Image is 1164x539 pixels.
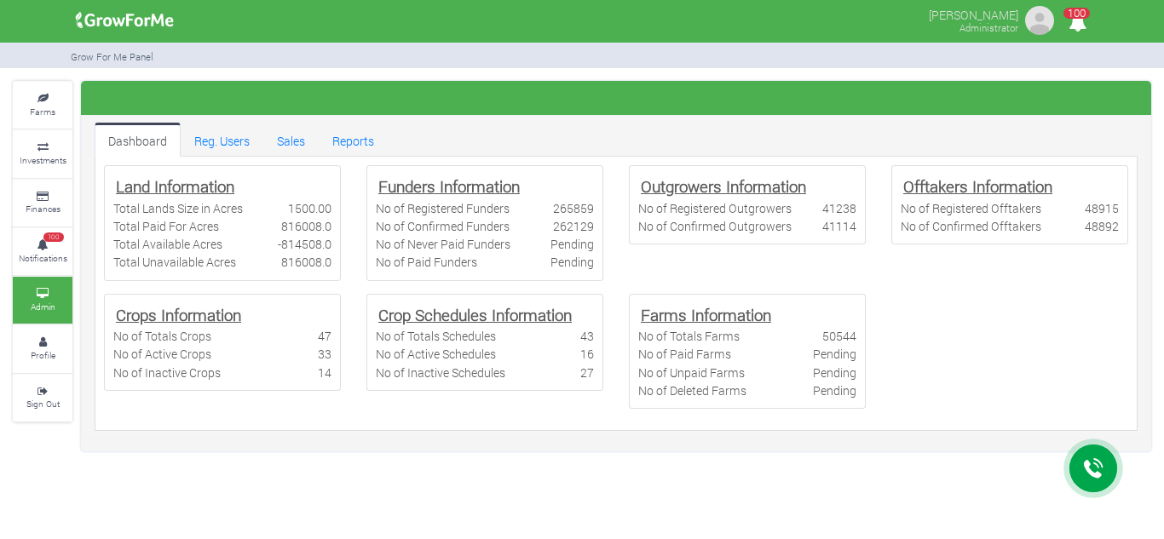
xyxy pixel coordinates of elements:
b: Land Information [116,175,234,197]
b: Farms Information [641,304,771,325]
div: No of Registered Outgrowers [638,199,792,217]
small: Notifications [19,252,67,264]
small: Profile [31,349,55,361]
small: Grow For Me Panel [71,50,153,63]
div: No of Active Schedules [376,345,496,363]
b: Crop Schedules Information [378,304,572,325]
small: Admin [31,301,55,313]
div: 27 [580,364,594,381]
span: 100 [43,232,64,243]
img: growforme image [1023,3,1057,37]
small: Administrator [959,21,1018,34]
div: No of Never Paid Funders [376,235,510,253]
div: 1500.00 [288,199,331,217]
div: No of Confirmed Offtakers [901,217,1041,235]
p: [PERSON_NAME] [929,3,1018,24]
div: No of Confirmed Outgrowers [638,217,792,235]
div: No of Inactive Crops [113,364,221,381]
small: Finances [26,203,61,215]
b: Offtakers Information [903,175,1052,197]
b: Outgrowers Information [641,175,806,197]
div: 43 [580,327,594,345]
small: Farms [30,106,55,118]
div: 48915 [1085,199,1119,217]
div: No of Registered Funders [376,199,510,217]
div: -814508.0 [278,235,331,253]
div: 33 [318,345,331,363]
a: 100 [1061,16,1094,32]
div: No of Totals Schedules [376,327,496,345]
a: Finances [13,180,72,226]
div: No of Totals Crops [113,327,211,345]
div: 14 [318,364,331,381]
a: Dashboard [95,123,181,157]
div: 816008.0 [281,253,331,271]
div: 816008.0 [281,217,331,235]
b: Crops Information [116,304,241,325]
div: No of Registered Offtakers [901,199,1041,217]
a: Sign Out [13,375,72,421]
div: Pending [813,364,856,381]
div: No of Paid Farms [638,345,731,363]
div: Pending [813,381,856,399]
a: Reports [319,123,388,157]
a: 100 Notifications [13,228,72,275]
div: 262129 [553,217,594,235]
div: Total Available Acres [113,235,222,253]
a: Investments [13,130,72,177]
div: No of Confirmed Funders [376,217,510,235]
img: growforme image [70,3,180,37]
span: 100 [1063,8,1090,19]
div: 48892 [1085,217,1119,235]
div: 47 [318,327,331,345]
div: 16 [580,345,594,363]
div: No of Inactive Schedules [376,364,505,381]
div: No of Paid Funders [376,253,477,271]
div: Pending [813,345,856,363]
div: 50544 [822,327,856,345]
div: Pending [550,253,594,271]
i: Notifications [1061,3,1094,42]
a: Admin [13,277,72,324]
div: Total Unavailable Acres [113,253,236,271]
a: Farms [13,82,72,129]
div: Total Lands Size in Acres [113,199,243,217]
div: 41238 [822,199,856,217]
div: No of Active Crops [113,345,211,363]
div: No of Deleted Farms [638,381,746,399]
small: Investments [20,154,66,166]
div: 265859 [553,199,594,217]
div: Total Paid For Acres [113,217,219,235]
div: Pending [550,235,594,253]
div: No of Unpaid Farms [638,364,745,381]
div: 41114 [822,217,856,235]
a: Profile [13,325,72,372]
a: Reg. Users [181,123,263,157]
div: No of Totals Farms [638,327,740,345]
b: Funders Information [378,175,520,197]
small: Sign Out [26,398,60,410]
a: Sales [263,123,319,157]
